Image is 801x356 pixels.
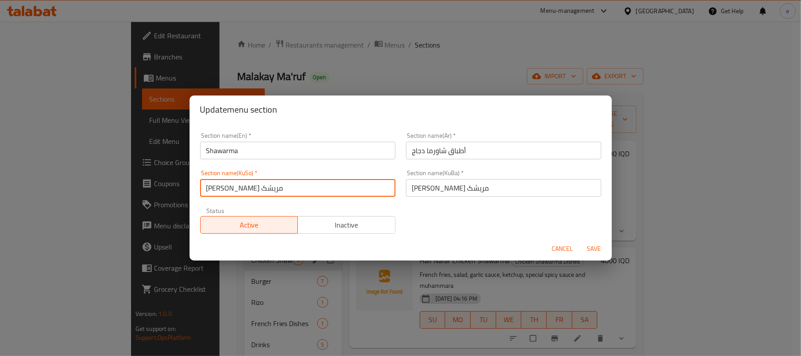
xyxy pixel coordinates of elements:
[580,241,608,257] button: Save
[200,142,395,159] input: Please enter section name(en)
[406,179,601,197] input: Please enter section name(KuBa)
[200,179,395,197] input: Please enter section name(KuSo)
[297,216,395,234] button: Inactive
[406,142,601,159] input: Please enter section name(ar)
[584,243,605,254] span: Save
[549,241,577,257] button: Cancel
[204,219,295,231] span: Active
[552,243,573,254] span: Cancel
[200,103,601,117] h2: Update menu section
[301,219,392,231] span: Inactive
[200,216,298,234] button: Active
